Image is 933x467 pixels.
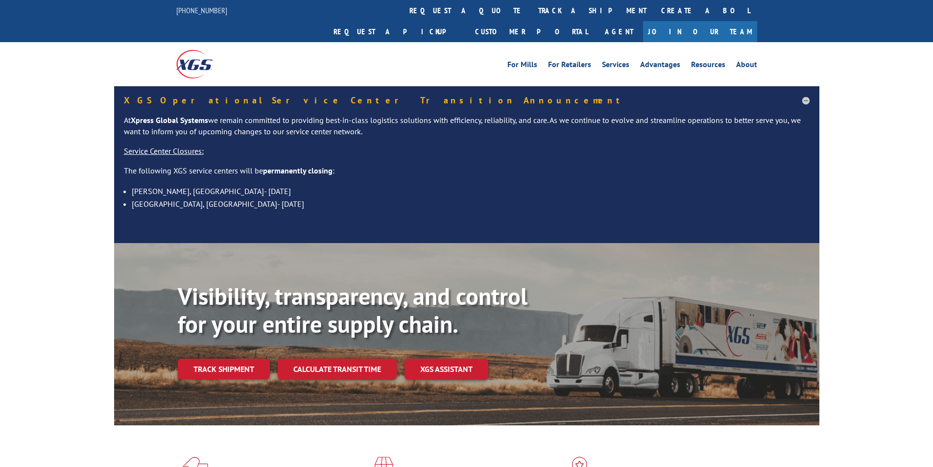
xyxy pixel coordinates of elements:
a: [PHONE_NUMBER] [176,5,227,15]
u: Service Center Closures: [124,146,204,156]
strong: permanently closing [263,166,333,175]
a: About [736,61,757,72]
a: Advantages [640,61,680,72]
a: XGS ASSISTANT [405,359,488,380]
a: Track shipment [178,359,270,379]
a: For Mills [507,61,537,72]
a: Resources [691,61,725,72]
strong: Xpress Global Systems [131,115,208,125]
li: [PERSON_NAME], [GEOGRAPHIC_DATA]- [DATE] [132,185,810,197]
a: For Retailers [548,61,591,72]
a: Request a pickup [326,21,468,42]
p: The following XGS service centers will be : [124,165,810,185]
b: Visibility, transparency, and control for your entire supply chain. [178,281,527,340]
h5: XGS Operational Service Center Transition Announcement [124,96,810,105]
a: Services [602,61,629,72]
p: At we remain committed to providing best-in-class logistics solutions with efficiency, reliabilit... [124,115,810,146]
a: Agent [595,21,643,42]
a: Calculate transit time [278,359,397,380]
a: Customer Portal [468,21,595,42]
a: Join Our Team [643,21,757,42]
li: [GEOGRAPHIC_DATA], [GEOGRAPHIC_DATA]- [DATE] [132,197,810,210]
